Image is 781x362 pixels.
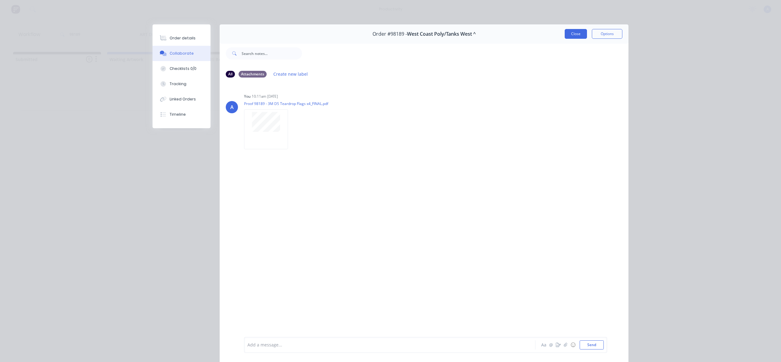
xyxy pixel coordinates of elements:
[580,340,604,349] button: Send
[170,81,186,87] div: Tracking
[244,94,250,99] div: You
[244,101,328,106] p: Proof 98189 - 3M DS Teardrop Flags x4_FINAL.pdf
[170,66,196,71] div: Checklists 0/0
[547,341,555,349] button: @
[170,51,194,56] div: Collaborate
[153,107,211,122] button: Timeline
[153,31,211,46] button: Order details
[592,29,622,39] button: Options
[242,47,302,60] input: Search notes...
[373,31,407,37] span: Order #98189 -
[270,70,311,78] button: Create new label
[239,71,267,78] div: Attachments
[170,35,196,41] div: Order details
[252,94,278,99] div: 10:11am [DATE]
[153,46,211,61] button: Collaborate
[153,76,211,92] button: Tracking
[226,71,235,78] div: All
[153,92,211,107] button: Linked Orders
[407,31,476,37] span: West Coast Poly/Tanks West ^
[153,61,211,76] button: Checklists 0/0
[170,96,196,102] div: Linked Orders
[170,112,186,117] div: Timeline
[569,341,577,349] button: ☺
[565,29,587,39] button: Close
[540,341,547,349] button: Aa
[230,103,234,111] div: A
